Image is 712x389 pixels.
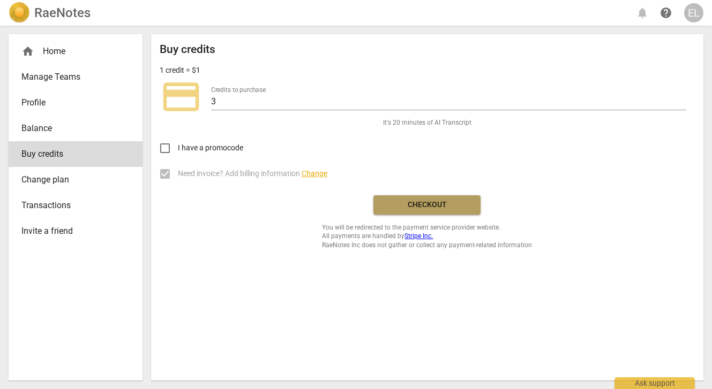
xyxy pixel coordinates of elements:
[383,118,471,127] span: It's 20 minutes of AI Transcript
[9,167,143,193] a: Change plan
[684,3,703,22] button: EL
[9,64,143,90] a: Manage Teams
[9,2,91,24] a: LogoRaeNotes
[21,71,121,83] span: Manage Teams
[21,45,34,58] span: home
[178,168,327,179] span: Need invoice? Add billing information
[160,75,203,118] span: credit_card
[9,39,143,64] div: Home
[211,87,266,93] label: Credits to purchase
[34,5,91,20] h2: RaeNotes
[9,116,143,141] a: Balance
[21,148,121,161] span: Buy credits
[21,173,121,186] span: Change plan
[404,232,433,240] a: Stripe Inc.
[21,225,121,238] span: Invite a friend
[160,43,215,56] h2: Buy credits
[178,142,243,154] span: I have a promocode
[21,122,121,135] span: Balance
[9,218,143,244] a: Invite a friend
[614,377,695,389] div: Ask support
[21,199,121,212] span: Transactions
[9,193,143,218] a: Transactions
[302,169,327,178] span: Change
[160,65,200,76] p: 1 credit = $1
[659,6,672,19] span: help
[9,2,30,24] img: Logo
[656,3,676,22] a: Help
[373,195,481,215] button: Checkout
[9,141,143,167] a: Buy credits
[382,200,472,210] span: Checkout
[21,45,121,58] div: Home
[322,223,532,250] span: You will be redirected to the payment service provider website. All payments are handled by RaeNo...
[9,90,143,116] a: Profile
[21,96,121,109] span: Profile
